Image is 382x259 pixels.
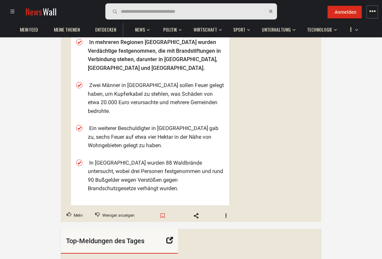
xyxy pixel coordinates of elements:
li: In mehreren Regionen [GEOGRAPHIC_DATA] wurden Verdächtige festgenommen, die mit Brandstiftungen i... [88,38,224,72]
span: Meine Themen [54,27,80,33]
button: Unterhaltung [258,20,296,36]
a: NewsWall [25,5,57,18]
button: Sport [230,20,250,36]
button: Technologie [304,20,337,36]
button: Downvote [90,209,140,222]
button: Wirtschaft [190,20,222,36]
a: Politik [160,23,180,36]
span: Mein Feed [20,27,38,33]
span: Mehr [74,211,83,220]
button: Upvote [61,209,89,222]
li: In [GEOGRAPHIC_DATA] wurden 88 Waldbrände untersucht, wobei drei Personen festgenommen und rund 9... [88,159,224,193]
span: Wall [43,5,57,18]
li: Zwei Männer in [GEOGRAPHIC_DATA] sollen Feuer gelegt haben, um Kupferkabel zu stehlen, was Schäde... [88,81,224,115]
span: Sport [233,27,245,33]
a: Wirtschaft [190,23,220,36]
a: Sport [230,23,249,36]
span: Wirtschaft [194,27,217,33]
a: News [132,23,148,36]
button: News [132,20,152,36]
span: Bookmark [153,210,172,221]
span: News [25,5,42,18]
a: Unterhaltung [258,23,294,36]
span: Unterhaltung [262,27,291,33]
button: Politik [160,20,182,36]
a: Technologie [304,23,336,36]
span: Entdecken [95,27,116,33]
span: Weniger anzeigen [102,211,135,220]
span: Anmelden [335,9,356,15]
span: Share [186,210,206,221]
li: Ein weiterer Beschuldigter in [GEOGRAPHIC_DATA] gab zu, sechs Feuer auf etwa vier Hektar in der N... [88,124,224,150]
span: News [135,27,145,33]
span: Technologie [307,27,332,33]
span: Politik [163,27,177,33]
div: Top-Meldungen des Tages [61,229,178,254]
button: Anmelden [327,6,362,18]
